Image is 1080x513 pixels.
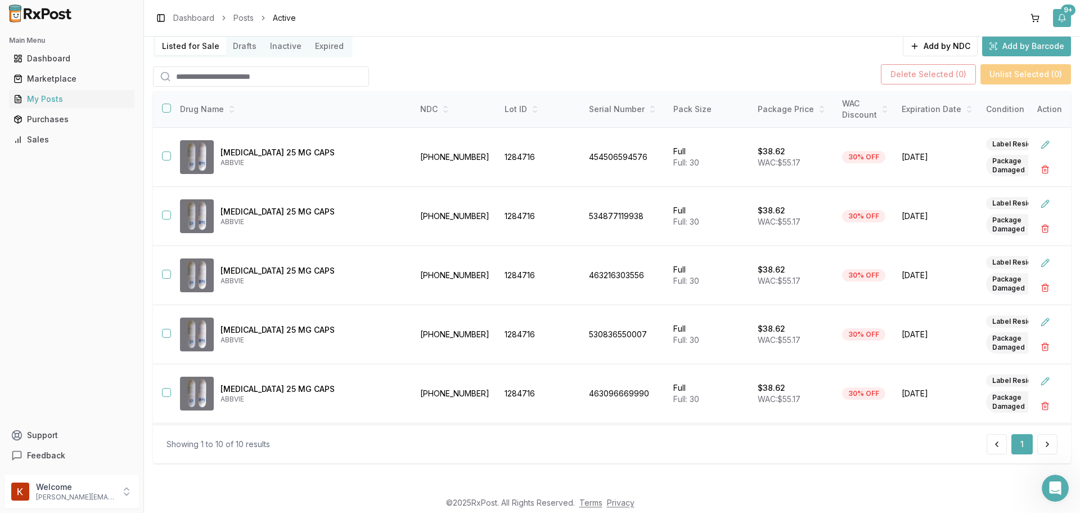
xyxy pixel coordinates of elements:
[11,483,29,501] img: User avatar
[13,114,130,125] div: Purchases
[1042,475,1069,502] iframe: Intercom live chat
[498,423,582,483] td: 1284716
[1061,5,1075,16] div: 9+
[758,217,800,226] span: WAC: $55.17
[4,425,139,445] button: Support
[498,187,582,246] td: 1284716
[220,147,404,158] p: [MEDICAL_DATA] 25 MG CAPS
[842,328,885,341] div: 30% OFF
[758,394,800,404] span: WAC: $55.17
[226,37,263,55] button: Drafts
[673,276,699,286] span: Full: 30
[758,335,800,345] span: WAC: $55.17
[155,37,226,55] button: Listed for Sale
[758,382,785,394] p: $38.62
[673,217,699,226] span: Full: 30
[498,364,582,423] td: 1284716
[220,336,404,345] p: ABBVIE
[9,89,134,109] a: My Posts
[982,36,1071,56] button: Add by Barcode
[36,481,114,493] p: Welcome
[582,187,667,246] td: 534877119938
[1035,135,1055,155] button: Edit
[582,423,667,483] td: 529701640048
[308,37,350,55] button: Expired
[36,493,114,502] p: [PERSON_NAME][EMAIL_ADDRESS][DOMAIN_NAME]
[166,439,270,450] div: Showing 1 to 10 of 10 results
[9,130,134,150] a: Sales
[667,187,751,246] td: Full
[979,91,1064,128] th: Condition
[842,269,885,282] div: 30% OFF
[220,324,404,336] p: [MEDICAL_DATA] 25 MG CAPS
[13,73,130,84] div: Marketplace
[1028,91,1071,128] th: Action
[582,246,667,305] td: 463216303556
[758,323,785,334] p: $38.62
[13,53,130,64] div: Dashboard
[1035,312,1055,332] button: Edit
[842,387,885,400] div: 30% OFF
[667,305,751,364] td: Full
[579,498,602,507] a: Terms
[413,128,498,187] td: [PHONE_NUMBER]
[413,187,498,246] td: [PHONE_NUMBER]
[1035,278,1055,298] button: Delete
[1035,253,1055,273] button: Edit
[667,364,751,423] td: Full
[986,273,1057,295] div: Package Damaged
[667,423,751,483] td: Full
[220,158,404,167] p: ABBVIE
[413,305,498,364] td: [PHONE_NUMBER]
[842,98,888,121] div: WAC Discount
[758,276,800,286] span: WAC: $55.17
[673,335,699,345] span: Full: 30
[9,69,134,89] a: Marketplace
[667,91,751,128] th: Pack Size
[986,138,1046,150] div: Label Residue
[582,364,667,423] td: 463096669990
[9,109,134,130] a: Purchases
[220,217,404,226] p: ABBVIE
[1035,396,1055,416] button: Delete
[180,258,214,292] img: Gengraf 25 MG CAPS
[758,104,829,115] div: Package Price
[498,246,582,305] td: 1284716
[9,36,134,45] h2: Main Menu
[27,450,65,461] span: Feedback
[667,246,751,305] td: Full
[1053,9,1071,27] button: 9+
[13,134,130,145] div: Sales
[673,158,699,167] span: Full: 30
[180,199,214,233] img: Gengraf 25 MG CAPS
[986,197,1046,209] div: Label Residue
[607,498,634,507] a: Privacy
[9,48,134,69] a: Dashboard
[220,206,404,217] p: [MEDICAL_DATA] 25 MG CAPS
[986,332,1057,354] div: Package Damaged
[1035,218,1055,239] button: Delete
[180,104,404,115] div: Drug Name
[505,104,575,115] div: Lot ID
[4,50,139,68] button: Dashboard
[220,383,404,395] p: [MEDICAL_DATA] 25 MG CAPS
[220,265,404,276] p: [MEDICAL_DATA] 25 MG CAPS
[4,131,139,149] button: Sales
[4,5,76,23] img: RxPost Logo
[1035,159,1055,180] button: Delete
[420,104,491,115] div: NDC
[986,256,1046,269] div: Label Residue
[903,36,978,56] button: Add by NDC
[589,104,660,115] div: Serial Number
[498,305,582,364] td: 1284716
[582,128,667,187] td: 454506594576
[758,264,785,275] p: $38.62
[758,205,785,216] p: $38.62
[233,12,254,24] a: Posts
[173,12,296,24] nav: breadcrumb
[180,140,214,174] img: Gengraf 25 MG CAPS
[413,364,498,423] td: [PHONE_NUMBER]
[902,388,973,399] span: [DATE]
[4,445,139,466] button: Feedback
[582,305,667,364] td: 530836550007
